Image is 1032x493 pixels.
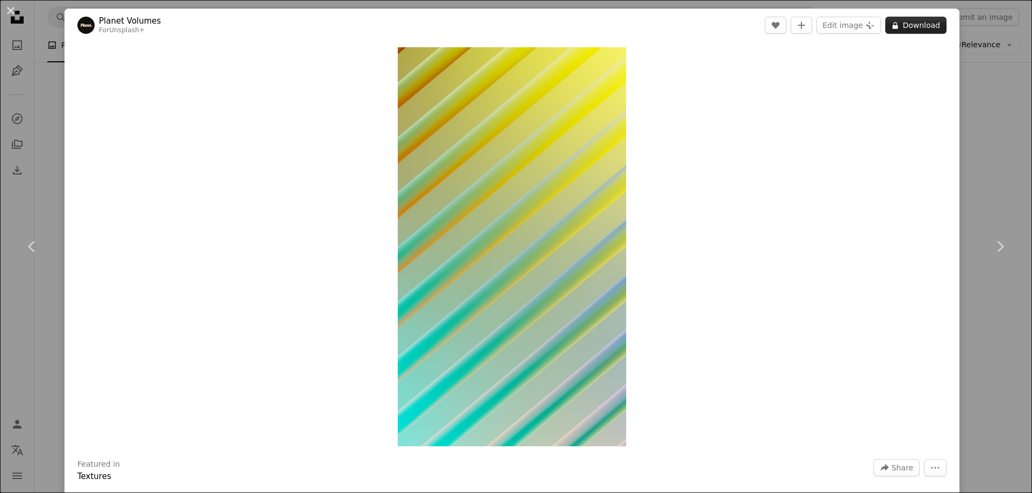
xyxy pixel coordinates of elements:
[77,472,111,481] a: Textures
[77,459,120,470] h3: Featured in
[967,195,1032,298] a: Next
[99,26,161,35] div: For
[109,26,145,34] a: Unsplash+
[77,17,95,34] img: Go to Planet Volumes's profile
[791,17,812,34] button: Add to Collection
[924,459,947,476] button: More Actions
[885,17,947,34] button: Download
[816,17,881,34] button: Edit image
[892,460,913,476] span: Share
[873,459,920,476] button: Share this image
[398,47,626,446] button: Zoom in on this image
[765,17,786,34] button: Like
[398,47,626,446] img: a close up of a bunch of yellow and blue bars
[99,16,161,26] a: Planet Volumes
